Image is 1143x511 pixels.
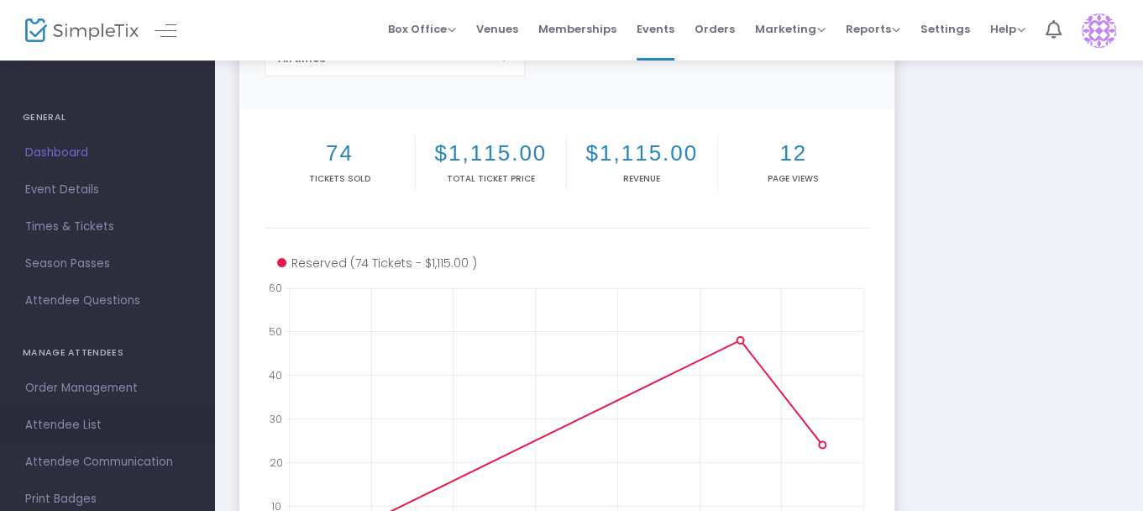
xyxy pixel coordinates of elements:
[269,281,282,295] text: 60
[268,140,412,166] h2: 74
[25,216,189,238] span: Times & Tickets
[920,8,970,50] span: Settings
[25,142,189,164] span: Dashboard
[570,172,714,185] p: Revenue
[270,411,282,425] text: 30
[695,8,735,50] span: Orders
[23,101,191,134] h4: GENERAL
[269,324,282,338] text: 50
[270,455,283,469] text: 20
[25,253,189,275] span: Season Passes
[268,172,412,185] p: Tickets sold
[25,377,189,399] span: Order Management
[721,140,866,166] h2: 12
[25,451,189,473] span: Attendee Communication
[721,172,866,185] p: Page Views
[25,290,189,312] span: Attendee Questions
[538,8,616,50] span: Memberships
[269,367,282,382] text: 40
[388,21,456,37] span: Box Office
[23,336,191,370] h4: MANAGE ATTENDEES
[755,21,826,37] span: Marketing
[990,21,1025,37] span: Help
[476,8,518,50] span: Venues
[25,488,189,510] span: Print Badges
[25,179,189,201] span: Event Details
[570,140,714,166] h2: $1,115.00
[419,172,563,185] p: Total Ticket Price
[25,414,189,436] span: Attendee List
[846,21,900,37] span: Reports
[637,8,674,50] span: Events
[419,140,563,166] h2: $1,115.00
